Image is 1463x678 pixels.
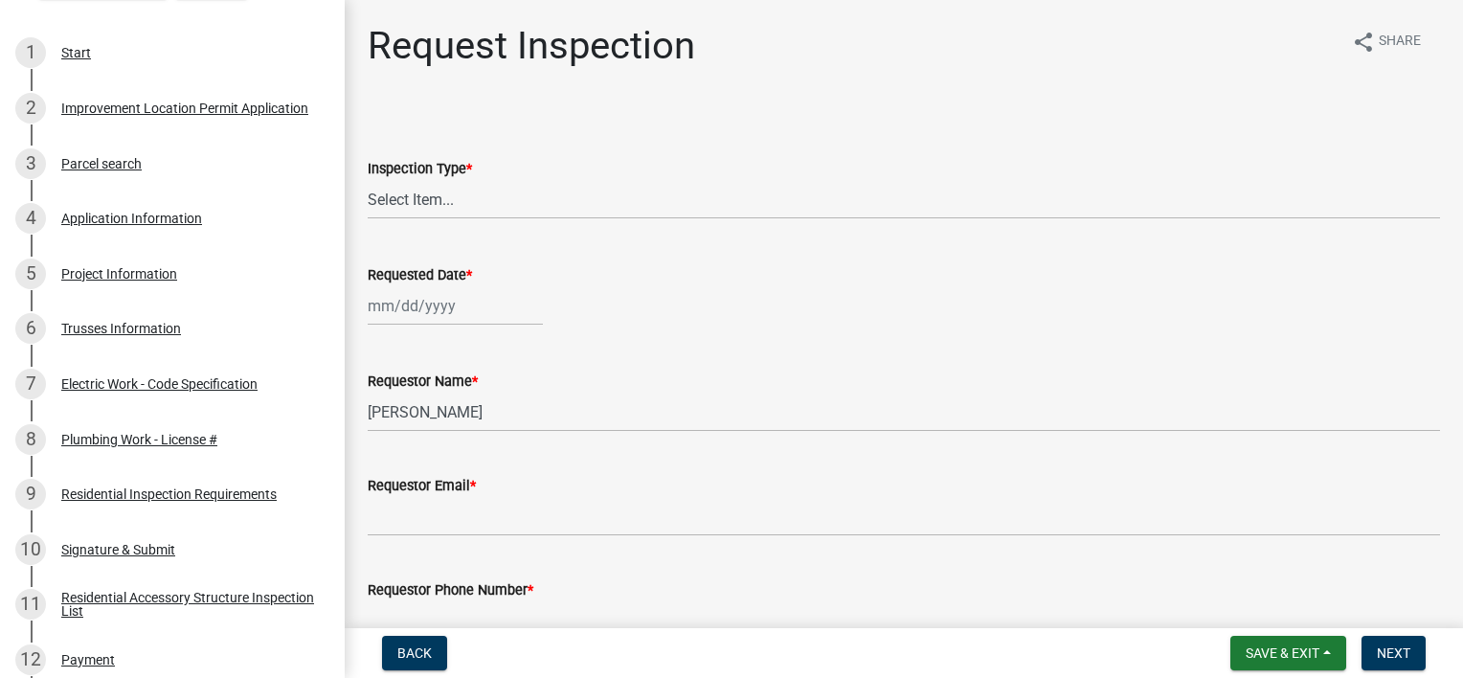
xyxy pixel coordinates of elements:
div: 6 [15,313,46,344]
label: Requested Date [368,269,472,282]
div: 10 [15,534,46,565]
label: Requestor Email [368,480,476,493]
button: Save & Exit [1230,636,1346,670]
div: 3 [15,148,46,179]
button: Back [382,636,447,670]
h1: Request Inspection [368,23,695,69]
div: Start [61,46,91,59]
div: Residential Inspection Requirements [61,487,277,501]
div: 8 [15,424,46,455]
label: Requestor Phone Number [368,584,533,598]
span: Back [397,645,432,661]
button: Next [1362,636,1426,670]
div: 12 [15,644,46,675]
div: 9 [15,479,46,509]
div: Signature & Submit [61,543,175,556]
div: 5 [15,259,46,289]
input: mm/dd/yyyy [368,286,543,326]
div: 7 [15,369,46,399]
div: Improvement Location Permit Application [61,102,308,115]
button: shareShare [1337,23,1436,60]
div: Residential Accessory Structure Inspection List [61,591,314,618]
div: Trusses Information [61,322,181,335]
span: Next [1377,645,1410,661]
div: 4 [15,203,46,234]
div: 1 [15,37,46,68]
label: Requestor Name [368,375,478,389]
label: Inspection Type [368,163,472,176]
div: Parcel search [61,157,142,170]
div: 2 [15,93,46,124]
div: Project Information [61,267,177,281]
div: Payment [61,653,115,667]
div: 11 [15,589,46,620]
div: Application Information [61,212,202,225]
span: Save & Exit [1246,645,1319,661]
div: Electric Work - Code Specification [61,377,258,391]
span: Share [1379,31,1421,54]
i: share [1352,31,1375,54]
div: Plumbing Work - License # [61,433,217,446]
